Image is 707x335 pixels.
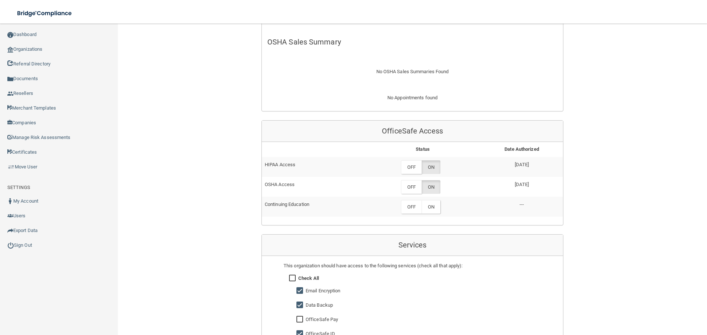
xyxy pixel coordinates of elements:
[7,183,30,192] label: SETTINGS
[483,160,560,169] p: [DATE]
[298,275,319,281] strong: Check All
[7,91,13,97] img: ic_reseller.de258add.png
[7,228,13,234] img: icon-export.b9366987.png
[11,6,79,21] img: bridge_compliance_login_screen.278c3ca4.svg
[422,160,440,174] label: ON
[401,180,422,194] label: OFF
[483,180,560,189] p: [DATE]
[7,76,13,82] img: icon-documents.8dae5593.png
[262,93,563,111] div: No Appointments found
[422,180,440,194] label: ON
[267,38,557,46] h5: OSHA Sales Summary
[7,242,14,249] img: ic_power_dark.7ecde6b1.png
[7,47,13,53] img: organization-icon.f8decf85.png
[483,200,560,209] p: ---
[284,261,541,270] div: This organization should have access to the following services (check all that apply):
[262,177,365,197] td: OSHA Access
[481,142,563,157] th: Date Authorized
[262,58,563,85] div: No OSHA Sales Summaries Found
[306,315,338,324] label: OfficeSafe Pay
[262,121,563,142] div: OfficeSafe Access
[262,197,365,216] td: Continuing Education
[262,235,563,256] div: Services
[7,32,13,38] img: ic_dashboard_dark.d01f4a41.png
[306,301,333,310] label: Data Backup
[306,286,341,295] label: Email Encryption
[7,213,13,219] img: icon-users.e205127d.png
[401,200,422,214] label: OFF
[262,157,365,177] td: HIPAA Access
[422,200,440,214] label: ON
[365,142,481,157] th: Status
[401,160,422,174] label: OFF
[7,163,15,171] img: briefcase.64adab9b.png
[7,198,13,204] img: ic_user_dark.df1a06c3.png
